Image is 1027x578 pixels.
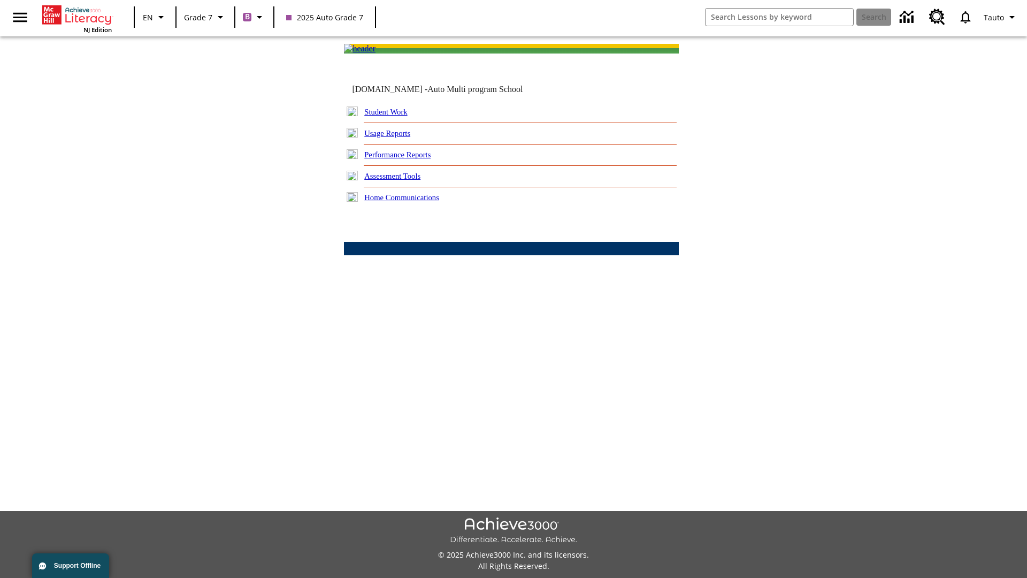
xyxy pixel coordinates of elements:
img: Achieve3000 Differentiate Accelerate Achieve [450,518,577,545]
button: Boost Class color is purple. Change class color [239,7,270,27]
button: Open side menu [4,2,36,33]
nobr: Auto Multi program School [427,85,523,94]
button: Language: EN, Select a language [138,7,172,27]
a: Performance Reports [364,150,431,159]
button: Grade: Grade 7, Select a grade [180,7,231,27]
img: plus.gif [347,128,358,138]
div: Home [42,3,112,34]
button: Support Offline [32,553,109,578]
span: EN [143,12,153,23]
img: header [344,44,375,54]
a: Student Work [364,108,407,116]
span: B [245,10,250,24]
td: [DOMAIN_NAME] - [352,85,549,94]
span: Grade 7 [184,12,212,23]
span: Tauto [984,12,1004,23]
button: Profile/Settings [979,7,1023,27]
span: 2025 Auto Grade 7 [286,12,363,23]
img: plus.gif [347,192,358,202]
span: NJ Edition [83,26,112,34]
img: plus.gif [347,171,358,180]
img: plus.gif [347,149,358,159]
a: Home Communications [364,193,439,202]
a: Data Center [893,3,923,32]
a: Usage Reports [364,129,410,138]
img: plus.gif [347,107,358,116]
span: Support Offline [54,562,101,569]
a: Assessment Tools [364,172,420,180]
input: search field [706,9,853,26]
a: Resource Center, Will open in new tab [923,3,952,32]
a: Notifications [952,3,979,31]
